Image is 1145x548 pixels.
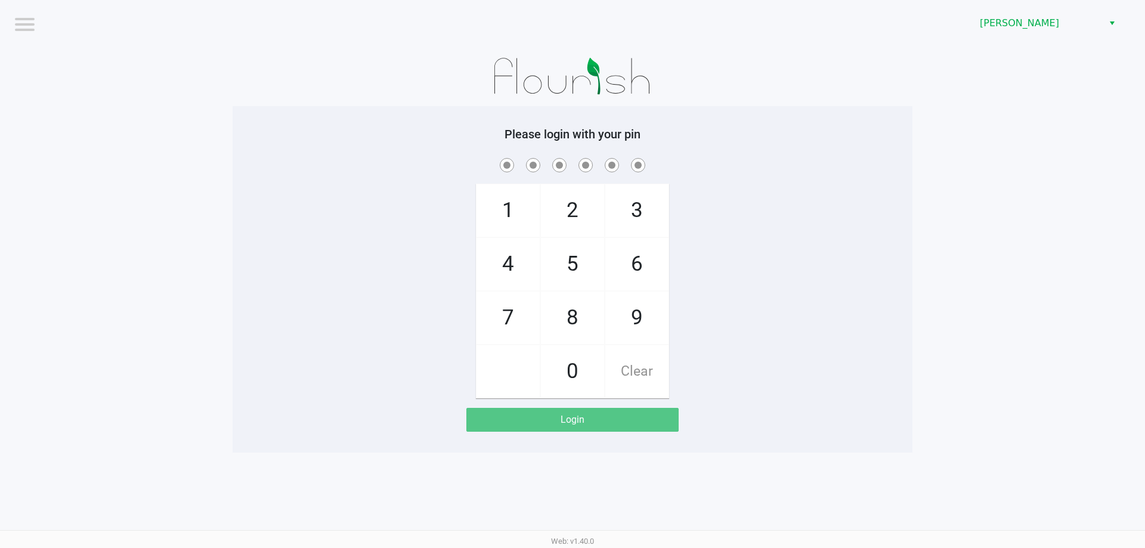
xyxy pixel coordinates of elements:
span: 2 [541,184,604,237]
span: 7 [476,292,540,344]
span: Clear [605,345,669,398]
span: 9 [605,292,669,344]
span: 5 [541,238,604,290]
button: Select [1103,13,1121,34]
h5: Please login with your pin [242,127,903,141]
span: 4 [476,238,540,290]
span: 8 [541,292,604,344]
span: [PERSON_NAME] [980,16,1096,30]
span: Web: v1.40.0 [551,537,594,546]
span: 1 [476,184,540,237]
span: 3 [605,184,669,237]
span: 6 [605,238,669,290]
span: 0 [541,345,604,398]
